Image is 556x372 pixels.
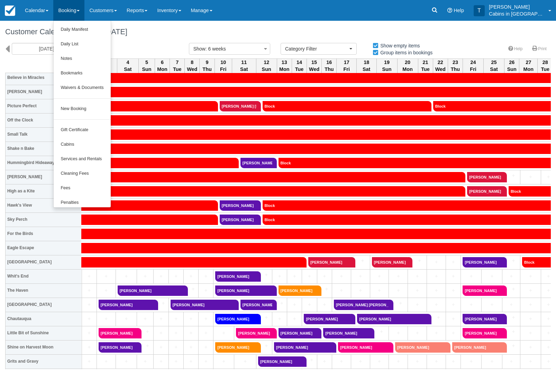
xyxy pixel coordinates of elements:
a: Gift Certificate [54,123,110,137]
a: Cabins [54,137,110,152]
a: Waivers & Documents [54,81,110,95]
a: Services and Rentals [54,152,110,166]
a: Notes [54,52,110,66]
a: Daily List [54,37,110,52]
a: Penalties [54,196,110,210]
a: Bookmarks [54,66,110,81]
ul: Booking [53,21,111,208]
a: Daily Manifest [54,22,110,37]
a: New Booking [54,102,110,116]
a: Fees [54,181,110,196]
a: Cleaning Fees [54,166,110,181]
